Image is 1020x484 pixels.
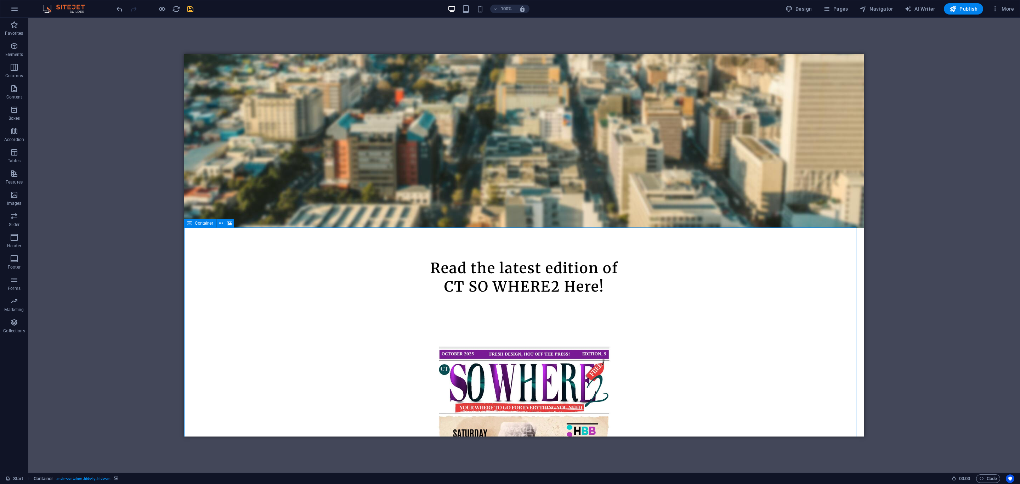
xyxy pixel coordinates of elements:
p: Accordion [4,137,24,142]
button: undo [115,5,124,13]
button: 100% [490,5,515,13]
span: Code [979,474,997,483]
p: Columns [5,73,23,79]
iframe: To enrich screen reader interactions, please activate Accessibility in Grammarly extension settings [184,54,864,437]
span: Container [195,221,213,225]
h6: 100% [501,5,512,13]
p: Favorites [5,30,23,36]
span: AI Writer [905,5,935,12]
span: : [964,476,965,481]
p: Footer [8,264,21,270]
button: AI Writer [902,3,938,15]
h6: Session time [952,474,970,483]
span: Pages [823,5,848,12]
a: Click to cancel selection. Double-click to open Pages [6,474,23,483]
p: Images [7,201,22,206]
p: Header [7,243,21,249]
p: Content [6,94,22,100]
i: Reload page [172,5,180,13]
nav: breadcrumb [34,474,118,483]
span: Design [786,5,812,12]
p: Collections [3,328,25,334]
i: Undo: Delete elements (Ctrl+Z) [115,5,124,13]
i: On resize automatically adjust zoom level to fit chosen device. [519,6,526,12]
p: Marketing [4,307,24,313]
p: Forms [8,286,21,291]
button: Pages [820,3,851,15]
button: Publish [944,3,983,15]
p: Slider [9,222,20,227]
button: More [989,3,1017,15]
button: Usercentrics [1006,474,1014,483]
button: Design [783,3,815,15]
div: Design (Ctrl+Alt+Y) [783,3,815,15]
span: Click to select. Double-click to edit [34,474,53,483]
i: This element contains a background [114,477,118,480]
button: save [186,5,194,13]
span: Publish [950,5,977,12]
span: Navigator [860,5,893,12]
p: Tables [8,158,21,164]
button: Code [976,474,1000,483]
img: Editor Logo [41,5,94,13]
button: Navigator [857,3,896,15]
p: Features [6,179,23,185]
button: reload [172,5,180,13]
p: Boxes [8,116,20,121]
span: 00 00 [959,474,970,483]
span: More [992,5,1014,12]
p: Elements [5,52,23,57]
i: Save (Ctrl+S) [186,5,194,13]
span: . main-container .hide-lg .hide-sm [56,474,111,483]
